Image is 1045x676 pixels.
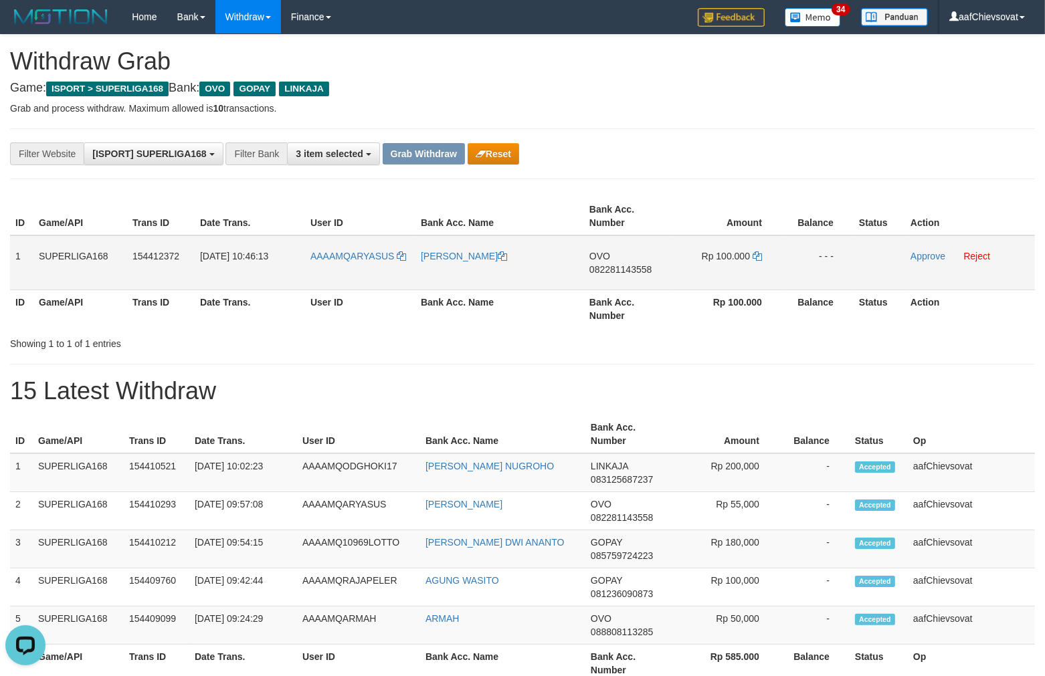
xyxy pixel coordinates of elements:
td: AAAAMQODGHOKI17 [297,453,420,492]
span: Copy 083125687237 to clipboard [591,474,653,485]
th: Bank Acc. Number [584,197,674,235]
td: 5 [10,606,33,645]
a: Approve [911,251,945,261]
td: - [779,492,850,530]
span: [DATE] 10:46:13 [200,251,268,261]
span: OVO [591,613,611,624]
th: Status [850,415,908,453]
img: Button%20Memo.svg [785,8,841,27]
th: ID [10,290,33,328]
a: AGUNG WASITO [425,575,499,586]
button: Reset [468,143,519,164]
span: [ISPORT] SUPERLIGA168 [92,148,206,159]
th: User ID [305,290,415,328]
th: Trans ID [127,290,195,328]
td: 154410293 [124,492,189,530]
th: Amount [674,415,779,453]
th: User ID [305,197,415,235]
div: Showing 1 to 1 of 1 entries [10,332,425,350]
span: Accepted [855,614,895,625]
span: Accepted [855,499,895,511]
h4: Game: Bank: [10,82,1035,95]
td: aafChievsovat [908,453,1035,492]
th: Bank Acc. Name [415,290,584,328]
span: LINKAJA [591,461,628,471]
td: 154409099 [124,606,189,645]
td: AAAAMQ10969LOTTO [297,530,420,568]
th: Game/API [33,290,127,328]
th: Bank Acc. Name [415,197,584,235]
a: Copy 100000 to clipboard [753,251,762,261]
td: Rp 50,000 [674,606,779,645]
td: Rp 100,000 [674,568,779,606]
strong: 10 [213,103,223,114]
div: Filter Website [10,142,84,165]
span: OVO [589,251,610,261]
span: GOPAY [591,575,622,586]
td: 1 [10,235,33,290]
td: 154410521 [124,453,189,492]
td: aafChievsovat [908,492,1035,530]
span: 154412372 [132,251,179,261]
td: AAAAMQARMAH [297,606,420,645]
th: Balance [782,290,854,328]
td: 3 [10,530,33,568]
td: - [779,453,850,492]
td: 4 [10,568,33,606]
th: Amount [674,197,782,235]
td: - [779,530,850,568]
span: Copy 085759724223 to clipboard [591,550,653,561]
span: Rp 100.000 [702,251,750,261]
td: aafChievsovat [908,530,1035,568]
td: SUPERLIGA168 [33,568,124,606]
th: Date Trans. [195,290,305,328]
th: Bank Acc. Number [585,415,674,453]
span: Copy 088808113285 to clipboard [591,627,653,637]
a: [PERSON_NAME] NUGROHO [425,461,554,471]
span: GOPAY [233,82,276,96]
td: 154410212 [124,530,189,568]
a: Reject [963,251,990,261]
th: Bank Acc. Name [420,415,585,453]
a: [PERSON_NAME] [421,251,507,261]
td: SUPERLIGA168 [33,530,124,568]
img: panduan.png [861,8,928,26]
span: OVO [591,499,611,510]
span: Copy 081236090873 to clipboard [591,588,653,599]
td: [DATE] 09:24:29 [189,606,297,645]
th: Balance [782,197,854,235]
td: [DATE] 09:42:44 [189,568,297,606]
th: Op [908,415,1035,453]
h1: Withdraw Grab [10,48,1035,75]
th: Date Trans. [195,197,305,235]
span: Accepted [855,538,895,549]
span: Accepted [855,576,895,587]
th: Bank Acc. Number [584,290,674,328]
th: Game/API [33,197,127,235]
th: Game/API [33,415,124,453]
th: Trans ID [127,197,195,235]
a: [PERSON_NAME] DWI ANANTO [425,537,564,548]
td: 2 [10,492,33,530]
td: SUPERLIGA168 [33,235,127,290]
th: Action [905,290,1035,328]
span: AAAAMQARYASUS [310,251,395,261]
td: [DATE] 09:54:15 [189,530,297,568]
td: 1 [10,453,33,492]
span: 34 [832,3,850,15]
td: SUPERLIGA168 [33,492,124,530]
span: LINKAJA [279,82,329,96]
span: 3 item selected [296,148,363,159]
p: Grab and process withdraw. Maximum allowed is transactions. [10,102,1035,115]
th: Balance [779,415,850,453]
img: Feedback.jpg [698,8,765,27]
th: Trans ID [124,415,189,453]
a: [PERSON_NAME] [425,499,502,510]
td: - [779,606,850,645]
th: ID [10,415,33,453]
td: AAAAMQRAJAPELER [297,568,420,606]
td: aafChievsovat [908,606,1035,645]
span: GOPAY [591,537,622,548]
td: SUPERLIGA168 [33,606,124,645]
button: Open LiveChat chat widget [5,5,45,45]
